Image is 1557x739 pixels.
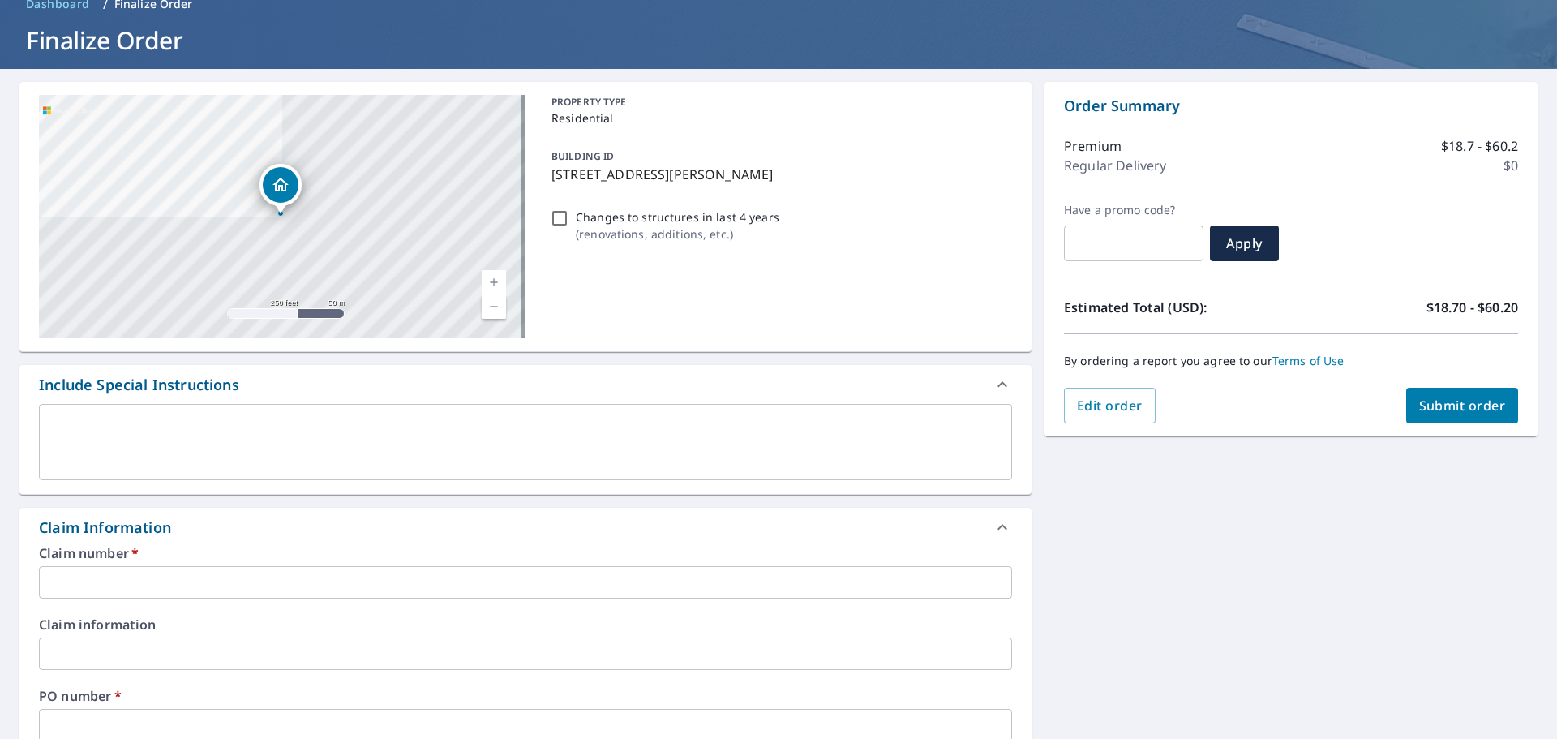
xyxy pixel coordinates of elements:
[1419,397,1506,415] span: Submit order
[576,226,779,243] p: ( renovations, additions, etc. )
[1064,95,1518,117] p: Order Summary
[1272,353,1345,368] a: Terms of Use
[39,618,1012,631] label: Claim information
[39,374,239,396] div: Include Special Instructions
[1064,156,1166,175] p: Regular Delivery
[1426,298,1518,317] p: $18.70 - $60.20
[39,547,1012,560] label: Claim number
[1064,203,1203,217] label: Have a promo code?
[1064,136,1122,156] p: Premium
[1406,388,1519,423] button: Submit order
[1503,156,1518,175] p: $0
[551,165,1006,184] p: [STREET_ADDRESS][PERSON_NAME]
[551,110,1006,127] p: Residential
[1441,136,1518,156] p: $18.7 - $60.2
[551,95,1006,110] p: PROPERTY TYPE
[1064,388,1156,423] button: Edit order
[482,294,506,319] a: Current Level 17, Zoom Out
[1064,298,1291,317] p: Estimated Total (USD):
[19,508,1032,547] div: Claim Information
[19,24,1538,57] h1: Finalize Order
[482,270,506,294] a: Current Level 17, Zoom In
[1077,397,1143,415] span: Edit order
[551,149,614,163] p: BUILDING ID
[19,365,1032,404] div: Include Special Instructions
[1064,354,1518,368] p: By ordering a report you agree to our
[259,164,302,214] div: Dropped pin, building 1, Residential property, 44 Chad Ct Coralville, IA 52241
[1223,234,1266,252] span: Apply
[1210,226,1279,261] button: Apply
[39,690,1012,702] label: PO number
[39,517,171,539] div: Claim Information
[576,208,779,226] p: Changes to structures in last 4 years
